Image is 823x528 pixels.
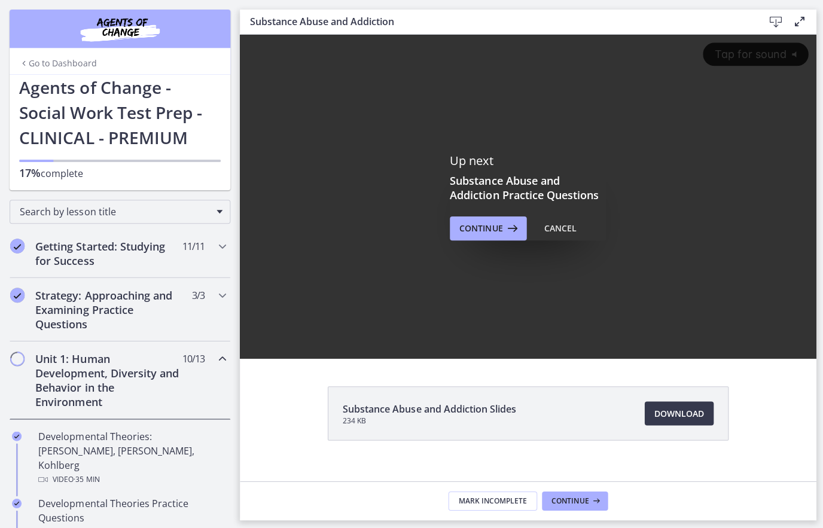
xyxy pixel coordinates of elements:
[542,221,575,235] div: Cancel
[449,216,525,240] button: Continue
[462,13,544,26] span: Tap for sound
[182,238,204,252] span: 11 / 11
[10,287,25,301] i: Completed
[19,74,220,149] h1: Agents of Change - Social Work Test Prep - CLINICAL - PREMIUM
[342,400,514,414] span: Substance Abuse and Addiction Slides
[12,497,22,506] i: Completed
[10,238,25,252] i: Completed
[35,350,181,408] h2: Unit 1: Human Development, Diversity and Behavior in the Environment
[20,205,210,218] span: Search by lesson title
[447,490,535,509] button: Mark Incomplete
[191,287,204,301] span: 3 / 3
[19,57,96,69] a: Go to Dashboard
[533,216,584,240] button: Cancel
[550,495,587,504] span: Continue
[342,414,514,424] span: 234 KB
[74,471,99,485] span: · 35 min
[10,199,230,223] div: Search by lesson title
[461,8,566,31] button: Tap for sound
[457,495,525,504] span: Mark Incomplete
[449,173,604,202] h3: Substance Abuse and Addiction Practice Questions
[652,405,702,419] span: Download
[48,14,191,43] img: Agents of Change
[642,400,711,424] a: Download
[35,238,181,267] h2: Getting Started: Studying for Success
[35,287,181,330] h2: Strategy: Approaching and Examining Practice Questions
[12,430,22,440] i: Completed
[249,14,742,29] h3: Substance Abuse and Addiction
[38,471,225,485] div: Video
[449,152,604,168] p: Up next
[19,165,220,180] p: complete
[458,221,501,235] span: Continue
[540,490,606,509] button: Continue
[19,165,41,179] span: 17%
[182,350,204,365] span: 10 / 13
[38,428,225,485] div: Developmental Theories: [PERSON_NAME], [PERSON_NAME], Kohlberg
